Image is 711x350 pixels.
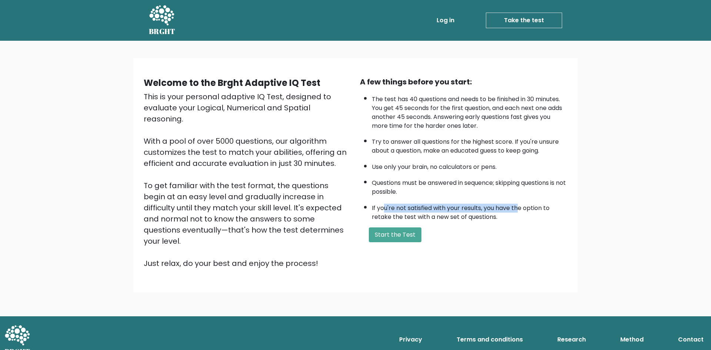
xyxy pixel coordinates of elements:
[144,77,320,89] b: Welcome to the Brght Adaptive IQ Test
[617,332,647,347] a: Method
[360,76,567,87] div: A few things before you start:
[554,332,589,347] a: Research
[372,200,567,221] li: If you're not satisfied with your results, you have the option to retake the test with a new set ...
[434,13,457,28] a: Log in
[372,159,567,171] li: Use only your brain, no calculators or pens.
[149,3,176,38] a: BRGHT
[396,332,425,347] a: Privacy
[372,134,567,155] li: Try to answer all questions for the highest score. If you're unsure about a question, make an edu...
[149,27,176,36] h5: BRGHT
[372,175,567,196] li: Questions must be answered in sequence; skipping questions is not possible.
[454,332,526,347] a: Terms and conditions
[486,13,562,28] a: Take the test
[144,91,351,269] div: This is your personal adaptive IQ Test, designed to evaluate your Logical, Numerical and Spatial ...
[372,91,567,130] li: The test has 40 questions and needs to be finished in 30 minutes. You get 45 seconds for the firs...
[675,332,707,347] a: Contact
[369,227,421,242] button: Start the Test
